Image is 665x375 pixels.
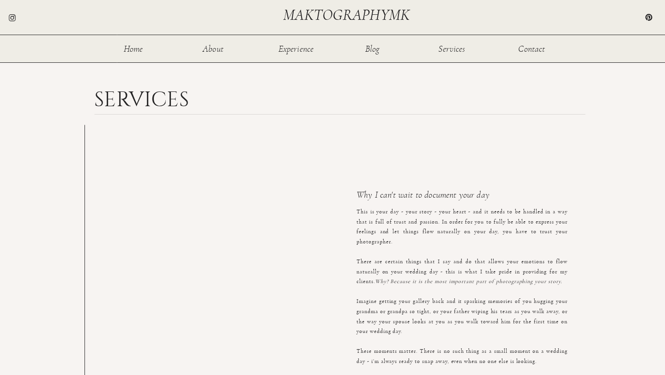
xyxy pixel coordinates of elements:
[198,44,228,52] a: About
[437,44,467,52] a: Services
[517,44,547,52] a: Contact
[283,7,413,23] a: maktographymk
[94,89,201,107] h1: SERVICES
[357,207,568,331] p: This is your day - your story - your heart - and it needs to be handled in a way that is full of ...
[357,190,558,203] h3: Why I can't wait to document your day
[375,278,562,284] i: Why? Because it is the most important part of photographing your story.
[118,44,148,52] a: Home
[357,44,387,52] a: Blog
[278,44,314,52] a: Experience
